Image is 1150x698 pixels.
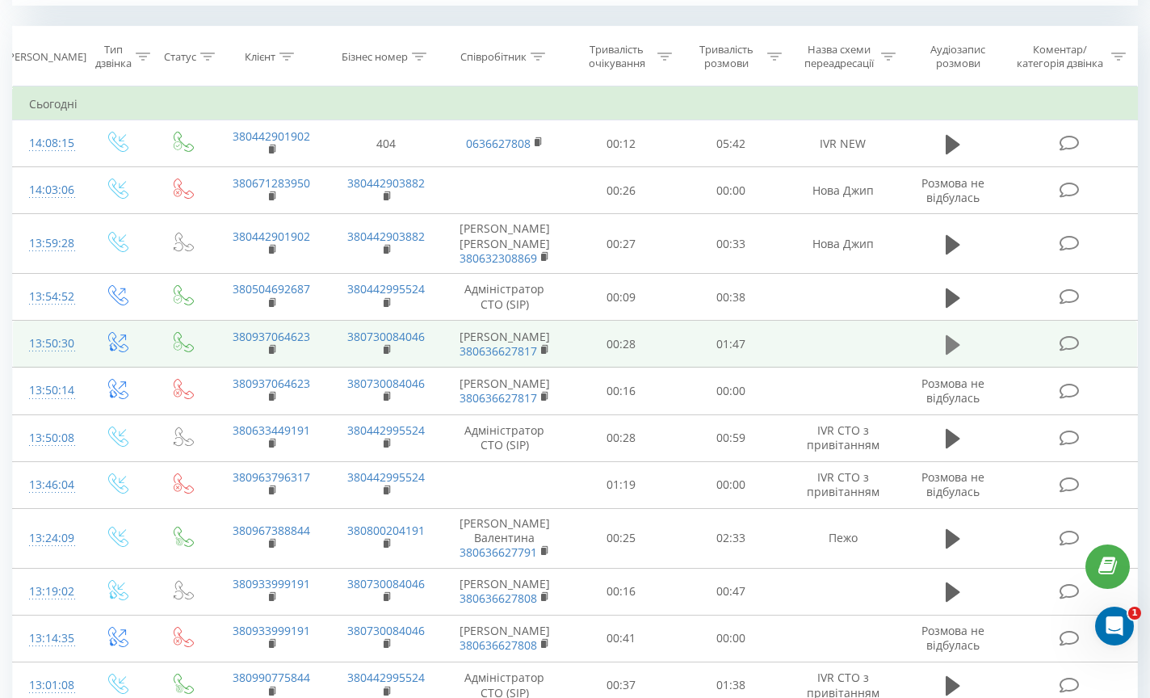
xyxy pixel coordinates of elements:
[233,523,310,538] a: 380967388844
[347,329,425,344] a: 380730084046
[233,623,310,638] a: 380933999191
[347,376,425,391] a: 380730084046
[676,167,786,214] td: 00:00
[566,568,676,615] td: 00:16
[676,274,786,321] td: 00:38
[347,281,425,296] a: 380442995524
[676,120,786,167] td: 05:42
[460,50,527,64] div: Співробітник
[233,469,310,485] a: 380963796317
[676,214,786,274] td: 00:33
[29,423,67,454] div: 13:50:08
[921,623,984,653] span: Розмова не відбулась
[347,623,425,638] a: 380730084046
[676,414,786,461] td: 00:59
[676,615,786,662] td: 00:00
[233,670,310,685] a: 380990775844
[786,167,900,214] td: Нова Джип
[921,469,984,499] span: Розмова не відбулась
[342,50,408,64] div: Бізнес номер
[347,576,425,591] a: 380730084046
[800,43,877,70] div: Назва схеми переадресації
[233,229,310,244] a: 380442901902
[233,329,310,344] a: 380937064623
[566,414,676,461] td: 00:28
[1128,607,1141,620] span: 1
[566,167,676,214] td: 00:26
[443,214,566,274] td: [PERSON_NAME] [PERSON_NAME]
[95,43,132,70] div: Тип дзвінка
[347,423,425,438] a: 380442995524
[581,43,653,70] div: Тривалість очікування
[460,591,537,606] a: 380636627808
[29,174,67,206] div: 14:03:06
[921,376,984,406] span: Розмова не відбулась
[29,623,67,654] div: 13:14:35
[443,321,566,368] td: [PERSON_NAME]
[1095,607,1134,645] iframe: Intercom live chat
[443,615,566,662] td: [PERSON_NAME]
[233,376,310,391] a: 380937064623
[233,281,310,296] a: 380504692687
[460,545,537,560] a: 380636627791
[676,461,786,508] td: 00:00
[566,214,676,274] td: 00:27
[233,175,310,191] a: 380671283950
[29,128,67,159] div: 14:08:15
[443,368,566,414] td: [PERSON_NAME]
[1013,43,1107,70] div: Коментар/категорія дзвінка
[466,136,531,151] a: 0636627808
[443,568,566,615] td: [PERSON_NAME]
[29,469,67,501] div: 13:46:04
[29,576,67,608] div: 13:19:02
[29,281,67,313] div: 13:54:52
[786,508,900,568] td: Пежо
[29,328,67,360] div: 13:50:30
[676,568,786,615] td: 00:47
[233,423,310,438] a: 380633449191
[329,120,443,167] td: 404
[245,50,275,64] div: Клієнт
[233,128,310,144] a: 380442901902
[29,375,67,406] div: 13:50:14
[786,414,900,461] td: IVR СТО з привітанням
[676,368,786,414] td: 00:00
[460,390,537,406] a: 380636627817
[566,508,676,568] td: 00:25
[347,229,425,244] a: 380442903882
[347,670,425,685] a: 380442995524
[29,228,67,259] div: 13:59:28
[786,214,900,274] td: Нова Джип
[29,523,67,554] div: 13:24:09
[566,615,676,662] td: 00:41
[676,321,786,368] td: 01:47
[443,508,566,568] td: [PERSON_NAME] Валентина
[347,175,425,191] a: 380442903882
[690,43,763,70] div: Тривалість розмови
[443,414,566,461] td: Адміністратор СТО (SIP)
[164,50,196,64] div: Статус
[566,120,676,167] td: 00:12
[233,576,310,591] a: 380933999191
[347,469,425,485] a: 380442995524
[921,175,984,205] span: Розмова не відбулась
[13,88,1138,120] td: Сьогодні
[676,508,786,568] td: 02:33
[786,461,900,508] td: IVR СТО з привітанням
[5,50,86,64] div: [PERSON_NAME]
[460,637,537,653] a: 380636627808
[566,368,676,414] td: 00:16
[443,274,566,321] td: Адміністратор СТО (SIP)
[566,461,676,508] td: 01:19
[460,250,537,266] a: 380632308869
[786,120,900,167] td: IVR NEW
[566,274,676,321] td: 00:09
[914,43,1001,70] div: Аудіозапис розмови
[566,321,676,368] td: 00:28
[460,343,537,359] a: 380636627817
[347,523,425,538] a: 380800204191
